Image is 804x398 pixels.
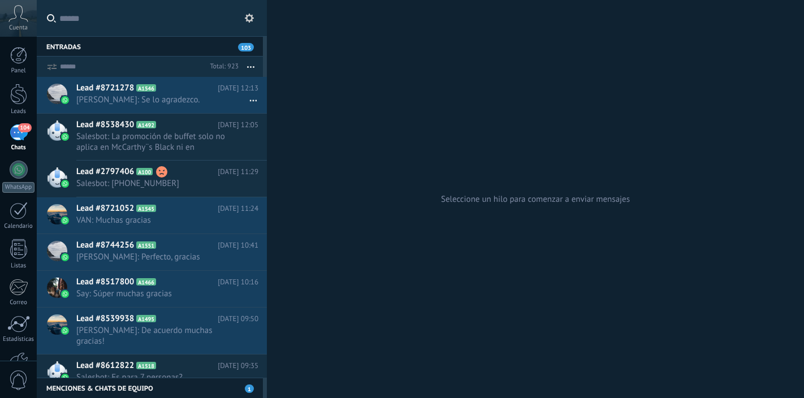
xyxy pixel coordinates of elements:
img: waba.svg [61,253,69,261]
span: Lead #8721278 [76,83,134,94]
span: [PERSON_NAME]: Se lo agradezco. [76,94,237,105]
img: waba.svg [61,133,69,141]
span: A1495 [136,315,156,322]
span: A1551 [136,241,156,249]
a: Lead #8744256 A1551 [DATE] 10:41 [PERSON_NAME]: Perfecto, gracias [37,234,267,270]
a: Lead #8517800 A1466 [DATE] 10:16 Say: Súper muchas gracias [37,271,267,307]
a: Lead #8612822 A1518 [DATE] 09:35 Salesbot: Es para 7 personas? [37,354,267,391]
span: [DATE] 11:29 [218,166,258,178]
span: [DATE] 10:16 [218,276,258,288]
span: Lead #2797406 [76,166,134,178]
span: Lead #8612822 [76,360,134,371]
span: Lead #8721052 [76,203,134,214]
span: [DATE] 09:35 [218,360,258,371]
div: Total: 923 [205,61,239,72]
a: Lead #8721052 A1545 [DATE] 11:24 VAN: Muchas gracias [37,197,267,233]
div: Leads [2,108,35,115]
a: Lead #8538430 A1492 [DATE] 12:05 Salesbot: La promoción de buffet solo no aplica en McCarthy¨s Bl... [37,114,267,160]
span: [DATE] 09:50 [218,313,258,325]
span: [PERSON_NAME]: Perfecto, gracias [76,252,237,262]
span: A1466 [136,278,156,285]
span: Lead #8539938 [76,313,134,325]
span: A1546 [136,84,156,92]
div: Calendario [2,223,35,230]
div: Listas [2,262,35,270]
span: Lead #8538430 [76,119,134,131]
div: WhatsApp [2,182,34,193]
span: Cuenta [9,24,28,32]
span: [DATE] 10:41 [218,240,258,251]
img: waba.svg [61,180,69,188]
a: Lead #2797406 A100 [DATE] 11:29 Salesbot: [PHONE_NUMBER] [37,161,267,197]
span: VAN: Muchas gracias [76,215,237,226]
span: 103 [238,43,254,51]
div: Panel [2,67,35,75]
span: 104 [18,123,31,132]
span: 1 [245,384,254,393]
a: Lead #8539938 A1495 [DATE] 09:50 [PERSON_NAME]: De acuerdo muchas gracias! [37,308,267,354]
span: [DATE] 12:05 [218,119,258,131]
span: A1492 [136,121,156,128]
span: [DATE] 11:24 [218,203,258,214]
img: waba.svg [61,327,69,335]
div: Estadísticas [2,336,35,343]
span: Lead #8517800 [76,276,134,288]
span: A1518 [136,362,156,369]
span: Say: Súper muchas gracias [76,288,237,299]
span: Lead #8744256 [76,240,134,251]
img: waba.svg [61,374,69,382]
a: Lead #8721278 A1546 [DATE] 12:13 [PERSON_NAME]: Se lo agradezco. [37,77,267,113]
img: waba.svg [61,290,69,298]
span: Salesbot: La promoción de buffet solo no aplica en McCarthy¨s Black ni en [PERSON_NAME] el Sur [76,131,237,153]
span: [PERSON_NAME]: De acuerdo muchas gracias! [76,325,237,347]
span: A100 [136,168,153,175]
div: Correo [2,299,35,306]
span: A1545 [136,205,156,212]
div: Chats [2,144,35,152]
div: Entradas [37,36,263,57]
div: Menciones & Chats de equipo [37,378,263,398]
span: Salesbot: Es para 7 personas? [76,372,237,383]
img: waba.svg [61,217,69,224]
span: Salesbot: [PHONE_NUMBER] [76,178,237,189]
span: [DATE] 12:13 [218,83,258,94]
img: waba.svg [61,96,69,104]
